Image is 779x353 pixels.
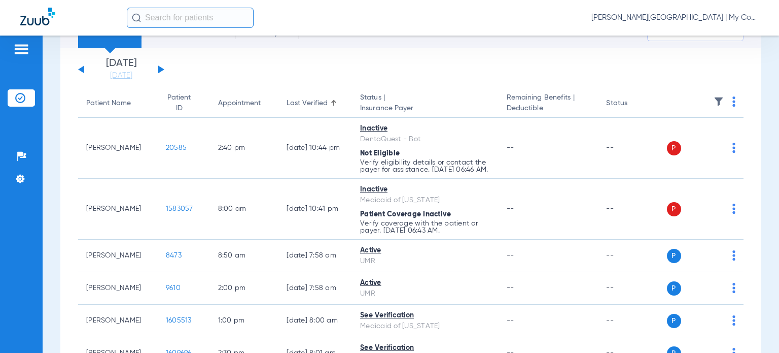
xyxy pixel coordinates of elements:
span: Not Eligible [360,150,400,157]
div: Last Verified [287,98,344,109]
td: 8:50 AM [210,240,279,272]
div: Appointment [218,98,271,109]
div: Patient ID [166,92,193,114]
img: group-dot-blue.svg [732,97,735,107]
img: Zuub Logo [20,8,55,25]
img: group-dot-blue.svg [732,283,735,293]
img: Search Icon [132,13,141,22]
div: Last Verified [287,98,328,109]
span: 1605513 [166,317,192,324]
td: 2:00 PM [210,272,279,305]
img: hamburger-icon [13,43,29,55]
span: P [667,314,681,328]
td: [PERSON_NAME] [78,305,158,337]
td: -- [598,240,666,272]
span: Patient Coverage Inactive [360,211,451,218]
td: [DATE] 10:44 PM [278,118,352,179]
img: filter.svg [714,97,724,107]
span: 8473 [166,252,182,259]
td: -- [598,305,666,337]
div: Medicaid of [US_STATE] [360,321,490,332]
input: Search for patients [127,8,254,28]
span: -- [507,205,514,212]
div: UMR [360,288,490,299]
span: Deductible [507,103,590,114]
span: P [667,281,681,296]
span: 20585 [166,144,187,151]
span: 9610 [166,284,181,292]
div: DentaQuest - Bot [360,134,490,145]
img: group-dot-blue.svg [732,143,735,153]
td: [DATE] 10:41 PM [278,179,352,240]
a: [DATE] [91,71,152,81]
span: -- [507,144,514,151]
td: 2:40 PM [210,118,279,179]
div: Active [360,278,490,288]
th: Status | [352,89,499,118]
span: Insurance Payer [360,103,490,114]
td: -- [598,179,666,240]
div: Patient ID [166,92,202,114]
div: UMR [360,256,490,267]
div: See Verification [360,310,490,321]
span: -- [507,252,514,259]
td: [DATE] 8:00 AM [278,305,352,337]
span: -- [507,317,514,324]
div: Patient Name [86,98,150,109]
td: -- [598,118,666,179]
li: [DATE] [91,58,152,81]
p: Verify coverage with the patient or payer. [DATE] 06:43 AM. [360,220,490,234]
td: [PERSON_NAME] [78,272,158,305]
td: [PERSON_NAME] [78,240,158,272]
iframe: Chat Widget [728,304,779,353]
th: Remaining Benefits | [499,89,598,118]
span: P [667,202,681,216]
span: P [667,141,681,155]
div: Active [360,245,490,256]
span: P [667,249,681,263]
th: Status [598,89,666,118]
span: -- [507,284,514,292]
div: Medicaid of [US_STATE] [360,195,490,206]
td: [DATE] 7:58 AM [278,272,352,305]
td: [PERSON_NAME] [78,118,158,179]
span: [PERSON_NAME][GEOGRAPHIC_DATA] | My Community Dental Centers [591,13,759,23]
td: 1:00 PM [210,305,279,337]
span: 1583057 [166,205,193,212]
img: group-dot-blue.svg [732,204,735,214]
td: -- [598,272,666,305]
div: Inactive [360,123,490,134]
td: 8:00 AM [210,179,279,240]
td: [DATE] 7:58 AM [278,240,352,272]
div: Appointment [218,98,261,109]
p: Verify eligibility details or contact the payer for assistance. [DATE] 06:46 AM. [360,159,490,173]
div: Inactive [360,184,490,195]
div: Patient Name [86,98,131,109]
img: group-dot-blue.svg [732,250,735,261]
td: [PERSON_NAME] [78,179,158,240]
